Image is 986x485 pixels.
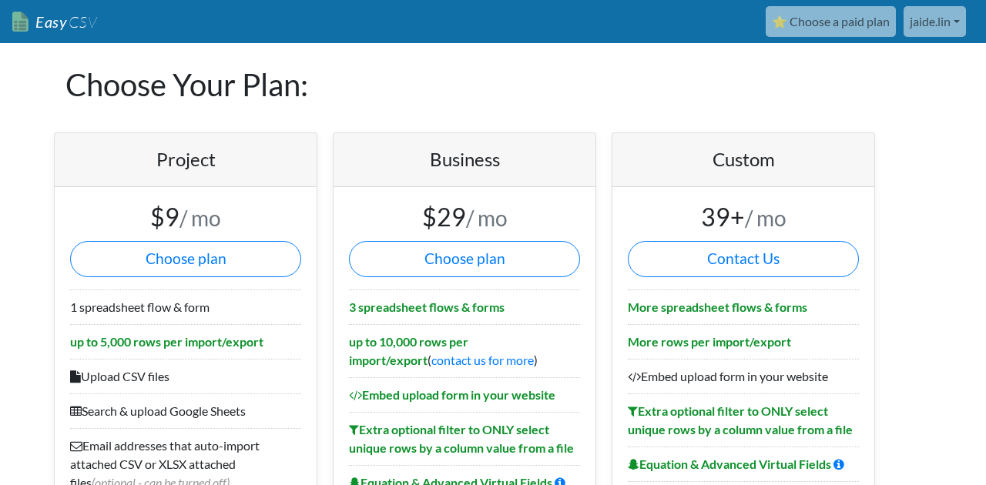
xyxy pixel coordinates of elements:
li: 1 spreadsheet flow & form [70,289,301,324]
a: jaide.lin [904,6,966,37]
li: Upload CSV files [70,359,301,393]
li: Embed upload form in your website [628,359,859,393]
b: Embed upload form in your website [349,387,555,402]
b: Extra optional filter to ONLY select unique rows by a column value from a file [628,403,853,436]
h4: Custom [628,149,859,171]
b: Equation & Advanced Virtual Fields [628,457,831,471]
a: Contact Us [628,241,859,277]
b: up to 10,000 rows per import/export [349,334,468,367]
b: 3 spreadsheet flows & forms [349,299,505,314]
b: More rows per import/export [628,334,791,349]
h3: $29 [349,202,580,232]
h3: $9 [70,202,301,232]
a: ⭐ Choose a paid plan [766,6,896,37]
small: / mo [745,205,786,231]
button: Choose plan [349,241,580,277]
li: Search & upload Google Sheets [70,393,301,428]
h3: 39+ [628,202,859,232]
b: More spreadsheet flows & forms [628,299,807,314]
li: ( ) [349,324,580,377]
span: CSV [67,12,97,32]
button: Choose plan [70,241,301,277]
small: / mo [179,205,221,231]
small: / mo [466,205,508,231]
h4: Business [349,149,580,171]
a: EasyCSV [12,6,97,38]
b: Extra optional filter to ONLY select unique rows by a column value from a file [349,422,574,455]
a: contact us for more [431,353,534,367]
h4: Project [70,149,301,171]
b: up to 5,000 rows per import/export [70,334,263,349]
h1: Choose Your Plan: [65,43,921,126]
